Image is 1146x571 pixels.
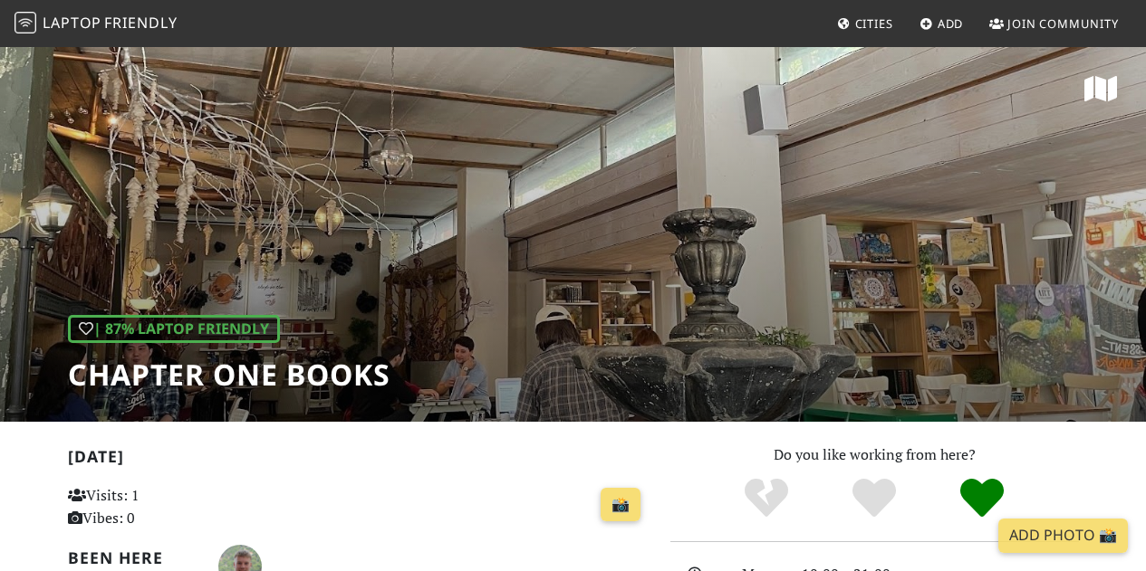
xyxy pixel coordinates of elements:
[14,8,178,40] a: LaptopFriendly LaptopFriendly
[68,357,390,392] h1: Chapter One Books
[821,476,929,521] div: Yes
[928,476,1035,521] div: Definitely!
[68,315,280,344] div: | 87% Laptop Friendly
[713,476,821,521] div: No
[601,488,640,522] a: 📸
[982,7,1126,40] a: Join Community
[1007,15,1119,32] span: Join Community
[104,13,177,33] span: Friendly
[998,519,1128,553] a: Add Photo 📸
[938,15,964,32] span: Add
[855,15,893,32] span: Cities
[912,7,971,40] a: Add
[14,12,36,33] img: LaptopFriendly
[670,443,1079,467] p: Do you like working from here?
[68,447,649,473] h2: [DATE]
[68,484,247,530] p: Visits: 1 Vibes: 0
[830,7,900,40] a: Cities
[43,13,101,33] span: Laptop
[68,548,197,567] h2: Been here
